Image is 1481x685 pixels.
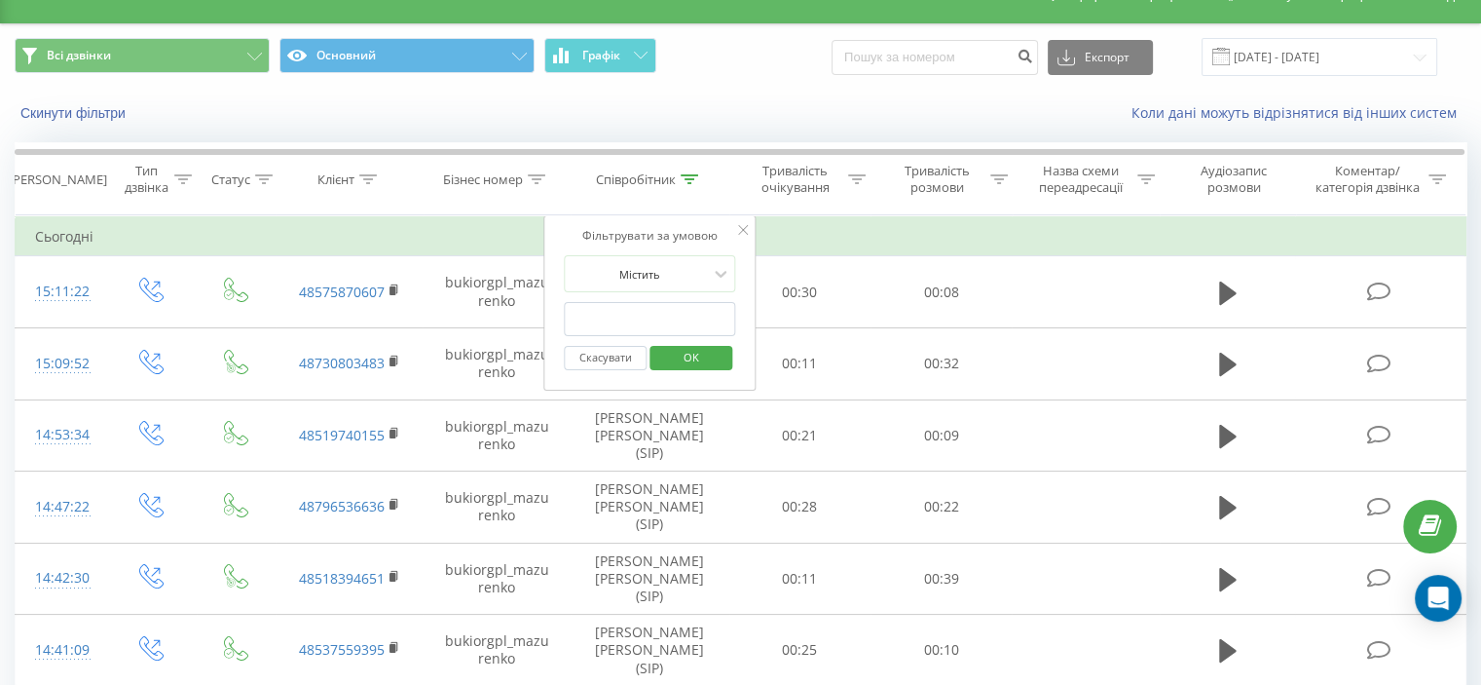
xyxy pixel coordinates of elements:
[16,217,1466,256] td: Сьогодні
[564,346,647,370] button: Скасувати
[596,171,676,188] div: Співробітник
[564,302,735,336] input: Введіть значення
[299,640,385,659] a: 48537559395
[317,171,354,188] div: Клієнт
[870,327,1012,400] td: 00:32
[1131,103,1466,122] a: Коли дані можуть відрізнятися вiд інших систем
[211,171,250,188] div: Статус
[299,354,385,372] a: 48730803483
[423,472,570,544] td: bukiorgpl_mazurenko
[1030,163,1132,196] div: Назва схеми переадресації
[299,569,385,588] a: 48518394651
[571,400,729,472] td: [PERSON_NAME] [PERSON_NAME] (SIP)
[299,426,385,444] a: 48519740155
[571,472,729,544] td: [PERSON_NAME] [PERSON_NAME] (SIP)
[870,543,1012,615] td: 00:39
[279,38,535,73] button: Основний
[123,163,168,196] div: Тип дзвінка
[564,226,735,246] div: Фільтрувати за умовою
[423,327,570,400] td: bukiorgpl_mazurenko
[9,171,107,188] div: [PERSON_NAME]
[832,40,1038,75] input: Пошук за номером
[729,327,870,400] td: 00:11
[47,48,111,63] span: Всі дзвінки
[544,38,656,73] button: Графік
[35,559,87,597] div: 14:42:30
[888,163,985,196] div: Тривалість розмови
[423,256,570,328] td: bukiorgpl_mazurenko
[35,416,87,454] div: 14:53:34
[582,49,620,62] span: Графік
[664,342,719,372] span: OK
[443,171,523,188] div: Бізнес номер
[35,345,87,383] div: 15:09:52
[35,273,87,311] div: 15:11:22
[1310,163,1424,196] div: Коментар/категорія дзвінка
[299,283,385,301] a: 48575870607
[870,400,1012,472] td: 00:09
[15,104,135,122] button: Скинути фільтри
[423,543,570,615] td: bukiorgpl_mazurenko
[1048,40,1153,75] button: Експорт
[649,346,732,370] button: OK
[299,497,385,515] a: 48796536636
[729,256,870,328] td: 00:30
[1415,575,1462,622] div: Open Intercom Messenger
[729,400,870,472] td: 00:21
[870,256,1012,328] td: 00:08
[571,543,729,615] td: [PERSON_NAME] [PERSON_NAME] (SIP)
[35,631,87,669] div: 14:41:09
[729,543,870,615] td: 00:11
[35,488,87,526] div: 14:47:22
[1177,163,1291,196] div: Аудіозапис розмови
[747,163,844,196] div: Тривалість очікування
[423,400,570,472] td: bukiorgpl_mazurenko
[15,38,270,73] button: Всі дзвінки
[729,472,870,544] td: 00:28
[870,472,1012,544] td: 00:22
